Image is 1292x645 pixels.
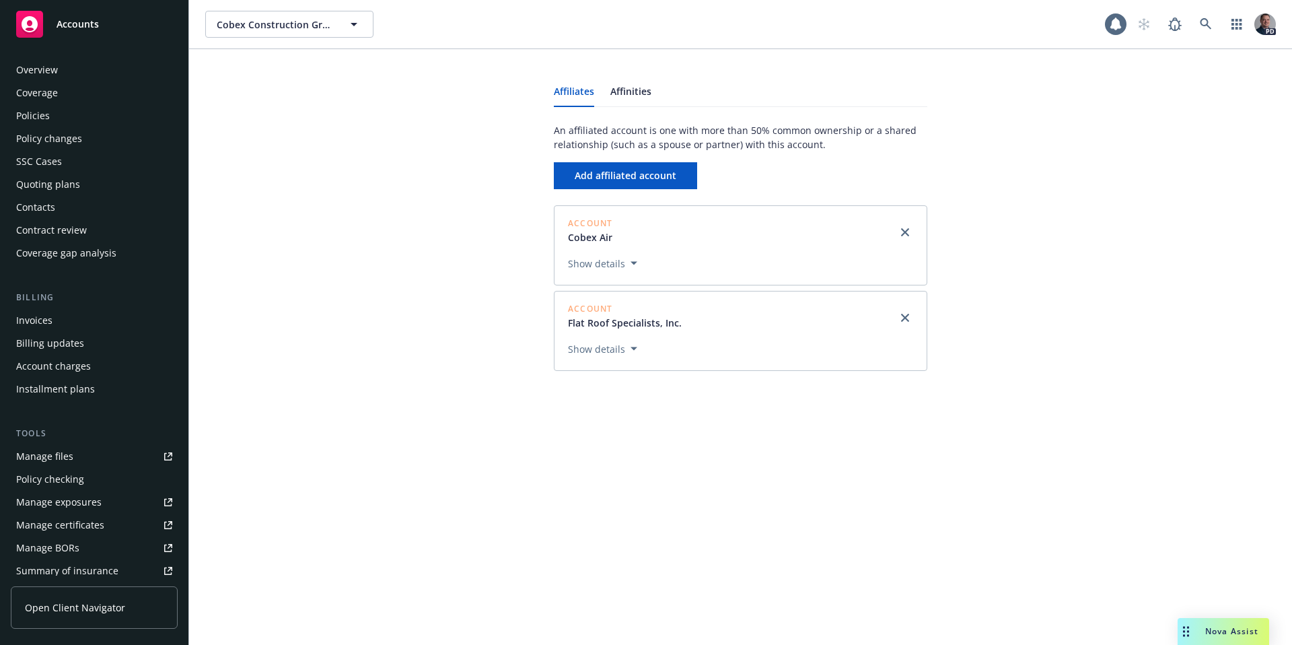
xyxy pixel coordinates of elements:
[16,537,79,559] div: Manage BORs
[16,514,104,536] div: Manage certificates
[11,128,178,149] a: Policy changes
[16,151,62,172] div: SSC Cases
[11,174,178,195] a: Quoting plans
[16,105,50,127] div: Policies
[16,355,91,377] div: Account charges
[568,316,692,330] a: Flat Roof Specialists, Inc.
[11,427,178,440] div: Tools
[1223,11,1250,38] a: Switch app
[11,197,178,218] a: Contacts
[568,230,623,244] a: Cobex Air
[16,242,116,264] div: Coverage gap analysis
[16,59,58,81] div: Overview
[16,333,84,354] div: Billing updates
[11,469,178,490] a: Policy checking
[16,82,58,104] div: Coverage
[563,341,643,357] button: Show details
[1254,13,1276,35] img: photo
[11,82,178,104] a: Coverage
[897,224,913,240] a: Remove Cobex Air
[11,378,178,400] a: Installment plans
[610,87,651,106] a: Affinities
[11,219,178,241] a: Contract review
[554,87,594,106] a: Affiliates
[11,151,178,172] a: SSC Cases
[16,310,52,331] div: Invoices
[11,333,178,354] a: Billing updates
[11,491,178,513] a: Manage exposures
[25,601,125,615] span: Open Client Navigator
[897,310,913,326] a: Remove Flat Roof Specialists, Inc.
[16,469,84,490] div: Policy checking
[57,19,99,30] span: Accounts
[1178,618,1194,645] div: Drag to move
[11,5,178,43] a: Accounts
[575,169,676,182] span: Add affiliated account
[11,446,178,467] a: Manage files
[16,560,118,582] div: Summary of insurance
[554,162,697,189] button: Add affiliated account
[11,59,178,81] a: Overview
[11,291,178,304] div: Billing
[16,491,102,513] div: Manage exposures
[11,537,178,559] a: Manage BORs
[1178,618,1269,645] button: Nova Assist
[1192,11,1219,38] a: Search
[11,105,178,127] a: Policies
[563,255,643,271] button: Show details
[16,174,80,195] div: Quoting plans
[568,219,623,228] span: Account
[11,514,178,536] a: Manage certificates
[16,446,73,467] div: Manage files
[11,560,178,582] a: Summary of insurance
[11,355,178,377] a: Account charges
[205,11,373,38] button: Cobex Construction Group
[217,18,333,32] span: Cobex Construction Group
[16,197,55,218] div: Contacts
[16,378,95,400] div: Installment plans
[568,305,692,313] span: Account
[16,128,82,149] div: Policy changes
[554,123,927,151] span: An affiliated account is one with more than 50% common ownership or a shared relationship (such a...
[1130,11,1157,38] a: Start snowing
[1205,625,1258,637] span: Nova Assist
[11,310,178,331] a: Invoices
[16,219,87,241] div: Contract review
[1161,11,1188,38] a: Report a Bug
[11,242,178,264] a: Coverage gap analysis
